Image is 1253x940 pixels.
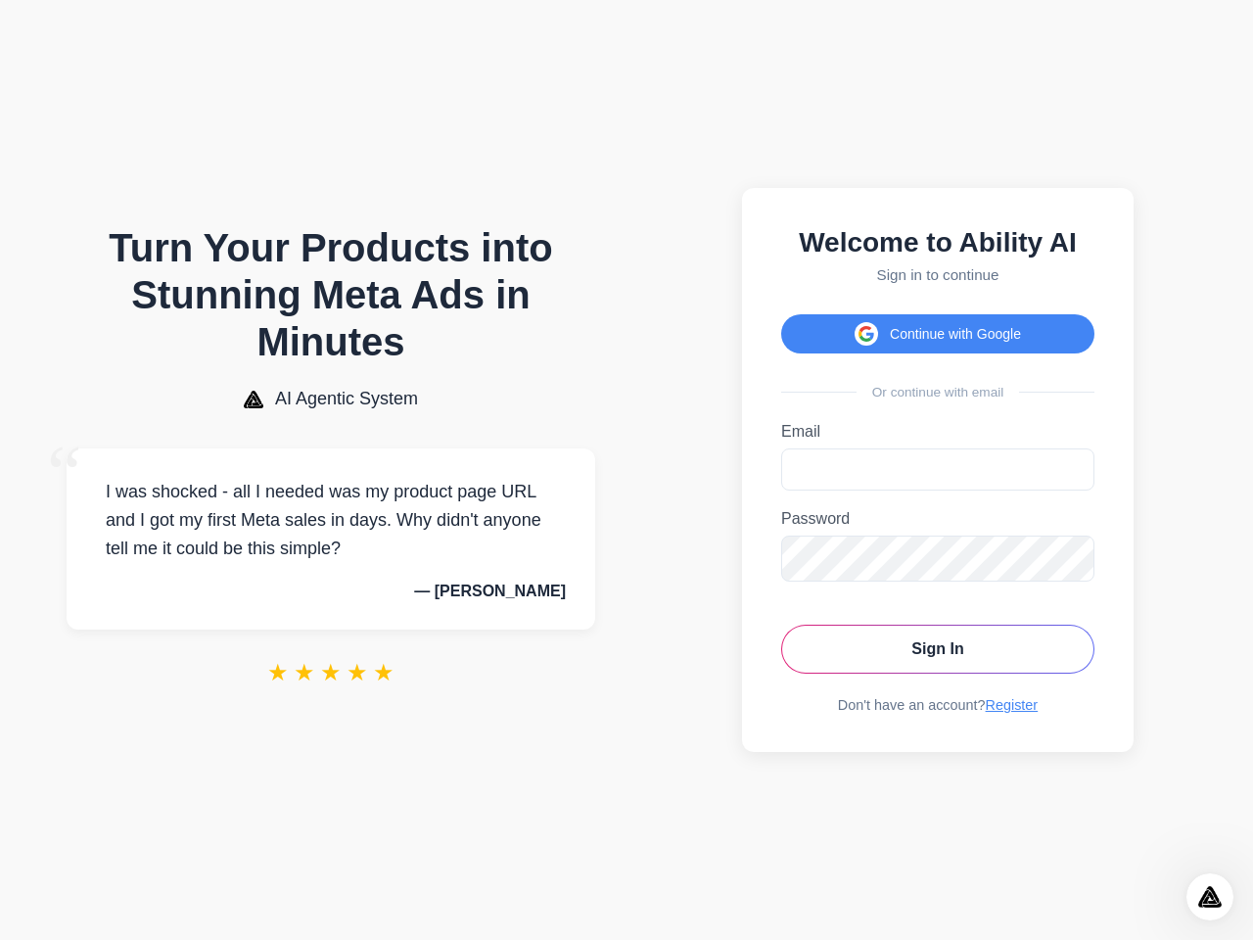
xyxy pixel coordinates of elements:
label: Email [781,423,1094,441]
span: ★ [347,659,368,686]
button: Sign In [781,625,1094,674]
p: I was shocked - all I needed was my product page URL and I got my first Meta sales in days. Why d... [96,478,566,562]
img: AI Agentic System Logo [244,391,263,408]
span: AI Agentic System [275,389,418,409]
div: Don't have an account? [781,697,1094,713]
span: ★ [294,659,315,686]
label: Password [781,510,1094,528]
span: ★ [320,659,342,686]
span: ★ [373,659,394,686]
button: Continue with Google [781,314,1094,353]
iframe: Intercom live chat [1186,873,1233,920]
p: — [PERSON_NAME] [96,583,566,600]
p: Sign in to continue [781,266,1094,283]
span: ★ [267,659,289,686]
h1: Turn Your Products into Stunning Meta Ads in Minutes [67,224,595,365]
h2: Welcome to Ability AI [781,227,1094,258]
a: Register [986,697,1039,713]
div: Or continue with email [781,385,1094,399]
span: “ [47,429,82,518]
